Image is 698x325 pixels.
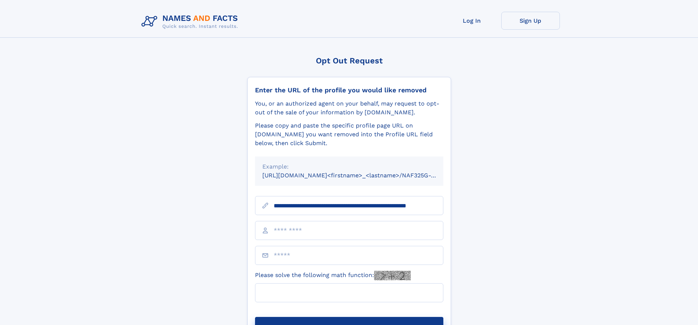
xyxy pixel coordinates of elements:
[443,12,501,30] a: Log In
[262,162,436,171] div: Example:
[501,12,560,30] a: Sign Up
[255,86,443,94] div: Enter the URL of the profile you would like removed
[247,56,451,65] div: Opt Out Request
[255,271,411,280] label: Please solve the following math function:
[139,12,244,32] img: Logo Names and Facts
[255,121,443,148] div: Please copy and paste the specific profile page URL on [DOMAIN_NAME] you want removed into the Pr...
[255,99,443,117] div: You, or an authorized agent on your behalf, may request to opt-out of the sale of your informatio...
[262,172,457,179] small: [URL][DOMAIN_NAME]<firstname>_<lastname>/NAF325G-xxxxxxxx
